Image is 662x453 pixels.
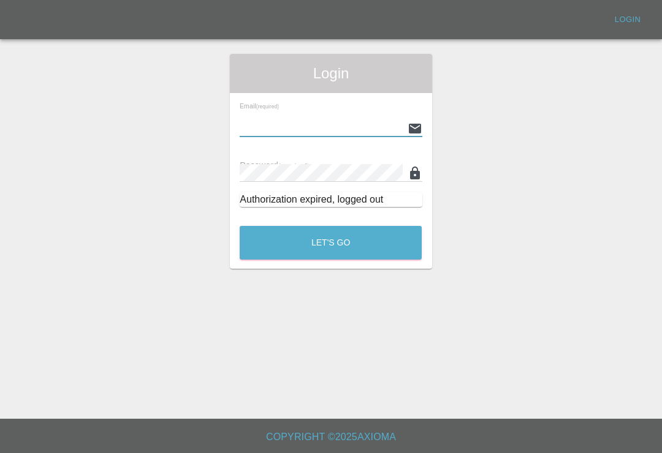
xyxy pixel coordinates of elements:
span: Login [240,64,422,83]
small: (required) [278,162,309,170]
div: Authorization expired, logged out [240,192,422,207]
small: (required) [256,104,279,110]
a: Login [608,10,647,29]
span: Password [240,160,308,170]
span: Email [240,102,279,110]
button: Let's Go [240,226,422,260]
h6: Copyright © 2025 Axioma [10,429,652,446]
